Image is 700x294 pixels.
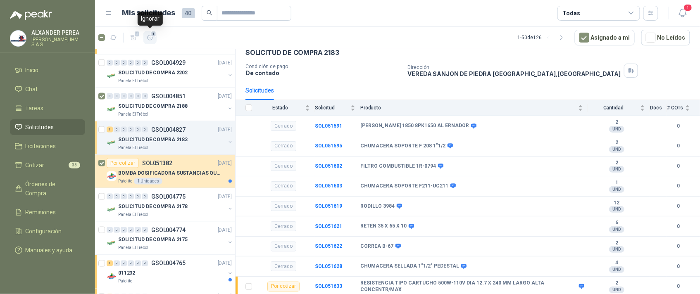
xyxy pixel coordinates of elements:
a: SOL051621 [315,223,342,229]
th: Cantidad [588,100,650,116]
p: Dirección [408,64,621,70]
b: SOL051591 [315,123,342,129]
div: Todas [563,9,580,18]
div: Ignorar [138,12,163,26]
b: 0 [667,223,690,230]
div: 0 [107,227,113,233]
div: 0 [121,60,127,66]
b: 1 [588,180,645,186]
div: 0 [114,261,120,266]
p: GSOL004827 [151,127,186,133]
a: 0 0 0 0 0 0 GSOL004775[DATE] Company LogoSOLICITUD DE COMPRA 2178Panela El Trébol [107,192,233,218]
b: CHUMACERA SELLADA 1"1/2" PEDESTAL [360,263,459,270]
span: Estado [257,105,303,111]
span: Licitaciones [26,142,56,151]
div: Por cotizar [267,282,300,292]
p: [DATE] [218,193,232,201]
p: 011232 [118,270,135,277]
span: Inicio [26,66,39,75]
div: 1 [107,261,113,266]
p: [DATE] [218,126,232,134]
span: Manuales y ayuda [26,246,73,255]
div: 0 [114,194,120,199]
a: 1 0 0 0 0 0 GSOL004827[DATE] Company LogoSOLICITUD DE COMPRA 2183Panela El Trébol [107,125,233,151]
a: Solicitudes [10,119,85,135]
div: 0 [128,227,134,233]
p: SOL051382 [142,160,172,166]
p: [DATE] [218,59,232,67]
b: 2 [588,240,645,247]
div: 0 [128,93,134,99]
p: [DATE] [218,226,232,234]
b: CHUMACERA SOPORTE F211-UC211 [360,183,448,190]
th: Solicitud [315,100,360,116]
span: 38 [69,162,80,168]
p: Patojito [118,178,132,185]
b: 0 [667,122,690,130]
span: 1 [683,4,693,12]
b: RETEN 35 X 65 X 10 [360,223,407,230]
div: 0 [114,227,120,233]
a: SOL051603 [315,183,342,189]
div: 0 [135,60,141,66]
div: Cerrado [271,221,296,231]
div: 0 [142,127,148,133]
div: Cerrado [271,161,296,171]
span: Tareas [26,104,44,113]
a: Manuales y ayuda [10,242,85,258]
div: Cerrado [271,181,296,191]
p: SOLICITUD DE COMPRA 2183 [245,48,339,57]
b: SOL051633 [315,283,342,289]
b: 0 [667,242,690,250]
b: SOL051619 [315,203,342,209]
div: UND [609,246,624,253]
div: 0 [121,127,127,133]
p: GSOL004851 [151,93,186,99]
div: 0 [142,60,148,66]
div: Cerrado [271,121,296,131]
p: De contado [245,69,401,76]
p: GSOL004775 [151,194,186,199]
div: 0 [121,194,127,199]
span: # COTs [667,105,683,111]
a: 0 0 0 0 0 0 GSOL004851[DATE] Company LogoSOLICITUD DE COMPRA 2188Panela El Trébol [107,91,233,118]
a: Por cotizarSOL051382[DATE] Company LogoBOMBA DOSIFICADORA SUSTANCIAS QUIMICASPatojito1 Unidades [95,155,235,188]
th: Estado [257,100,315,116]
img: Company Logo [107,104,117,114]
a: SOL051595 [315,143,342,149]
button: Asignado a mi [575,30,635,45]
img: Company Logo [107,238,117,248]
div: 0 [142,93,148,99]
p: SOLICITUD DE COMPRA 2188 [118,102,188,110]
a: 0 0 0 0 0 0 GSOL004929[DATE] Company LogoSOLICITUD DE COMPRA 2202Panela El Trébol [107,58,233,84]
span: Solicitudes [26,123,54,132]
b: CHUMACERA SOPORTE F 208 1"1/2 [360,143,445,149]
b: FILTRO COMBUSTIBLE 1R-0794 [360,163,436,170]
p: Panela El Trébol [118,111,148,118]
a: Chat [10,81,85,97]
span: Solicitud [315,105,349,111]
b: 0 [667,202,690,210]
th: Docs [650,100,667,116]
span: 1 [134,31,140,37]
b: 2 [588,119,645,126]
div: 0 [135,227,141,233]
a: 0 0 0 0 0 0 GSOL004774[DATE] Company LogoSOLICITUD DE COMPRA 2175Panela El Trébol [107,225,233,251]
p: ALXANDER PEREA [31,30,85,36]
div: 0 [107,93,113,99]
h1: Mis solicitudes [122,7,175,19]
span: Producto [360,105,576,111]
div: 1 Unidades [134,178,162,185]
p: SOLICITUD DE COMPRA 2175 [118,236,188,244]
p: Panela El Trébol [118,78,148,84]
div: UND [609,266,624,273]
div: UND [609,206,624,213]
div: UND [609,126,624,133]
span: Chat [26,85,38,94]
span: Cantidad [588,105,638,111]
b: 2 [588,140,645,146]
b: 0 [667,162,690,170]
a: Configuración [10,223,85,239]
